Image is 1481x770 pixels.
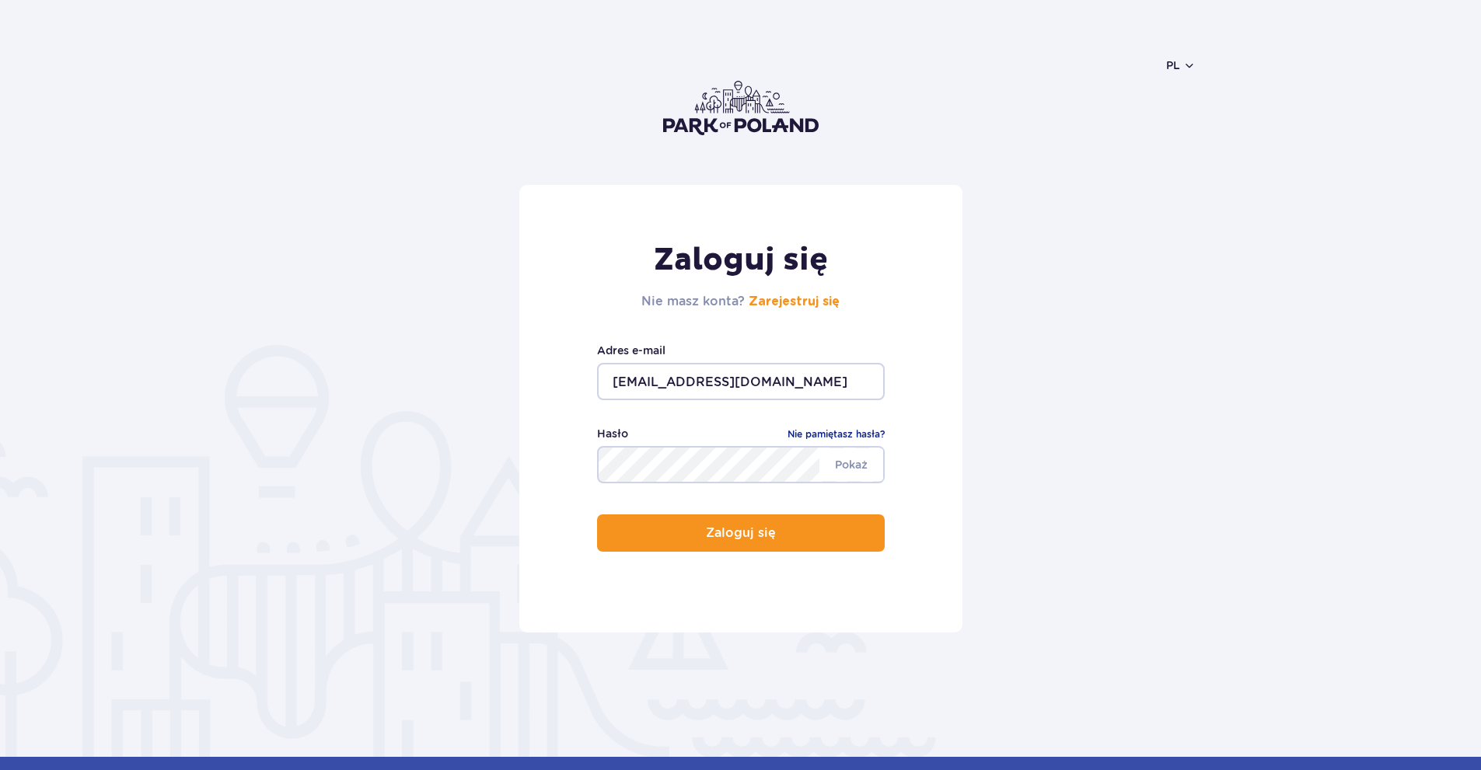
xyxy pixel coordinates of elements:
img: Park of Poland logo [663,81,819,135]
button: Zaloguj się [597,514,885,552]
label: Adres e-mail [597,342,885,359]
h1: Zaloguj się [641,241,840,280]
a: Zarejestruj się [749,295,840,308]
p: Zaloguj się [706,526,776,540]
a: Nie pamiętasz hasła? [788,427,885,442]
span: Pokaż [819,448,883,481]
h2: Nie masz konta? [641,292,840,311]
input: Wpisz swój adres e-mail [597,363,885,400]
button: pl [1166,57,1196,73]
label: Hasło [597,425,628,442]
